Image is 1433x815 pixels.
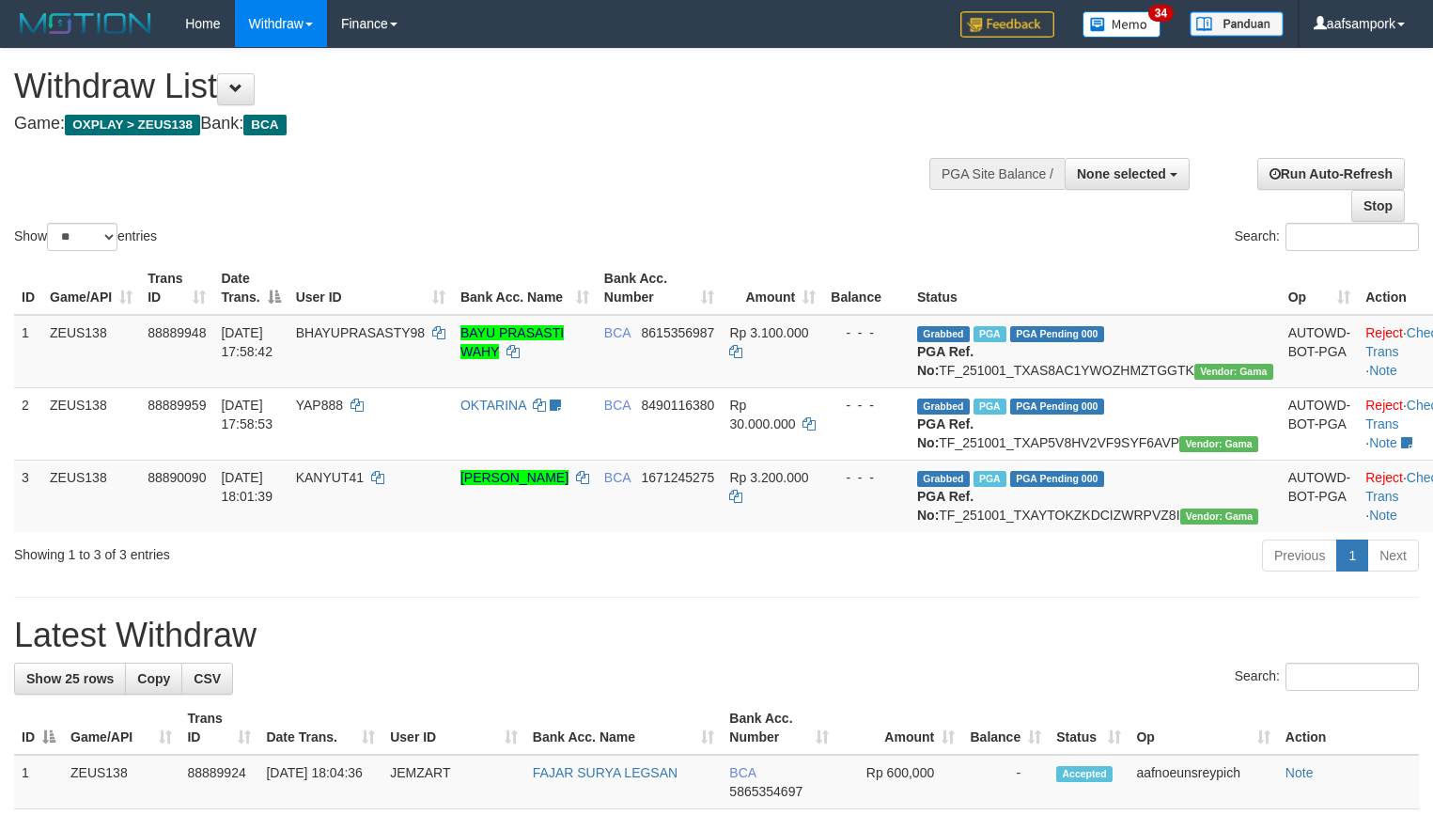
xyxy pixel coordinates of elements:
th: Bank Acc. Name: activate to sort column ascending [525,701,723,755]
th: Bank Acc. Name: activate to sort column ascending [453,261,597,315]
span: Accepted [1056,766,1113,782]
span: 88889959 [148,398,206,413]
span: CSV [194,671,221,686]
div: - - - [831,468,902,487]
span: Grabbed [917,399,970,415]
a: Previous [1262,540,1337,572]
th: Game/API: activate to sort column ascending [42,261,140,315]
th: Balance: activate to sort column ascending [962,701,1049,755]
td: TF_251001_TXAYTOKZKDCIZWRPVZ8I [910,460,1281,532]
th: ID [14,261,42,315]
span: OXPLAY > ZEUS138 [65,115,200,135]
a: Next [1367,540,1419,572]
a: Stop [1351,190,1405,222]
th: Action [1278,701,1419,755]
a: Reject [1365,398,1403,413]
td: aafnoeunsreypich [1129,755,1277,809]
a: Note [1369,363,1397,378]
a: [PERSON_NAME] [460,470,569,485]
h1: Withdraw List [14,68,937,105]
span: BCA [729,765,755,780]
div: PGA Site Balance / [929,158,1065,190]
a: Copy [125,663,182,695]
button: None selected [1065,158,1190,190]
img: MOTION_logo.png [14,9,157,38]
span: 88889948 [148,325,206,340]
a: CSV [181,663,233,695]
img: Button%20Memo.svg [1083,11,1161,38]
span: PGA Pending [1010,326,1104,342]
th: User ID: activate to sort column ascending [382,701,525,755]
td: AUTOWD-BOT-PGA [1281,387,1359,460]
th: Bank Acc. Number: activate to sort column ascending [722,701,835,755]
td: 3 [14,460,42,532]
td: ZEUS138 [42,460,140,532]
img: panduan.png [1190,11,1284,37]
a: Note [1369,508,1397,523]
a: Reject [1365,325,1403,340]
th: Op: activate to sort column ascending [1129,701,1277,755]
td: AUTOWD-BOT-PGA [1281,315,1359,388]
input: Search: [1285,223,1419,251]
span: KANYUT41 [296,470,364,485]
th: ID: activate to sort column descending [14,701,63,755]
b: PGA Ref. No: [917,344,974,378]
span: [DATE] 18:01:39 [221,470,273,504]
b: PGA Ref. No: [917,489,974,523]
td: 1 [14,315,42,388]
a: FAJAR SURYA LEGSAN [533,765,678,780]
a: Reject [1365,470,1403,485]
span: YAP888 [296,398,343,413]
td: ZEUS138 [63,755,179,809]
label: Search: [1235,223,1419,251]
a: OKTARINA [460,398,526,413]
td: Rp 600,000 [836,755,963,809]
span: Copy 5865354697 to clipboard [729,784,802,799]
span: Vendor URL: https://trx31.1velocity.biz [1179,436,1258,452]
img: Feedback.jpg [960,11,1054,38]
span: Copy 8615356987 to clipboard [642,325,715,340]
td: AUTOWD-BOT-PGA [1281,460,1359,532]
label: Show entries [14,223,157,251]
td: 1 [14,755,63,809]
span: Copy 8490116380 to clipboard [642,398,715,413]
td: TF_251001_TXAS8AC1YWOZHMZTGGTK [910,315,1281,388]
span: BCA [604,325,631,340]
span: BCA [243,115,286,135]
th: Game/API: activate to sort column ascending [63,701,179,755]
td: ZEUS138 [42,315,140,388]
span: Grabbed [917,471,970,487]
b: PGA Ref. No: [917,416,974,450]
a: Note [1285,765,1314,780]
span: BCA [604,470,631,485]
th: Date Trans.: activate to sort column ascending [258,701,382,755]
td: ZEUS138 [42,387,140,460]
span: Vendor URL: https://trx31.1velocity.biz [1180,509,1259,525]
span: Rp 30.000.000 [729,398,795,431]
td: - [962,755,1049,809]
th: Op: activate to sort column ascending [1281,261,1359,315]
a: Run Auto-Refresh [1257,158,1405,190]
select: Showentries [47,223,117,251]
span: [DATE] 17:58:42 [221,325,273,359]
td: [DATE] 18:04:36 [258,755,382,809]
th: Amount: activate to sort column ascending [836,701,963,755]
span: PGA Pending [1010,399,1104,415]
span: None selected [1077,166,1166,181]
span: Copy [137,671,170,686]
span: Show 25 rows [26,671,114,686]
td: 2 [14,387,42,460]
a: BAYU PRASASTI WAHY [460,325,564,359]
h1: Latest Withdraw [14,617,1419,654]
span: Grabbed [917,326,970,342]
span: BCA [604,398,631,413]
span: 88890090 [148,470,206,485]
a: Note [1369,435,1397,450]
div: Showing 1 to 3 of 3 entries [14,538,583,564]
th: Amount: activate to sort column ascending [722,261,823,315]
th: Balance [823,261,910,315]
span: Marked by aafnoeunsreypich [974,326,1006,342]
span: Rp 3.100.000 [729,325,808,340]
th: Status [910,261,1281,315]
td: TF_251001_TXAP5V8HV2VF9SYF6AVP [910,387,1281,460]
